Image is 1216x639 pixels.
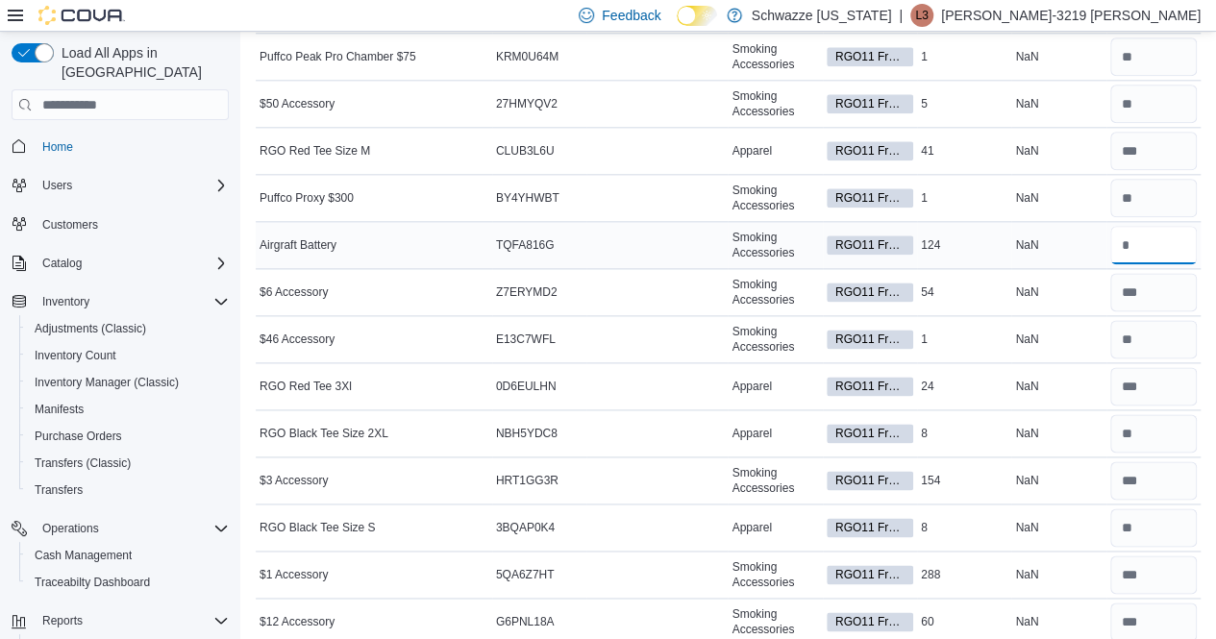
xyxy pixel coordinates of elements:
[35,548,132,563] span: Cash Management
[27,398,91,421] a: Manifests
[732,143,771,159] span: Apparel
[27,544,139,567] a: Cash Management
[732,277,818,307] span: Smoking Accessories
[827,188,913,208] span: RGO11 Front Room
[260,49,416,64] span: Puffco Peak Pro Chamber $75
[27,452,229,475] span: Transfers (Classic)
[496,567,555,582] span: 5QA6Z7HT
[42,256,82,271] span: Catalog
[35,429,122,444] span: Purchase Orders
[42,613,83,628] span: Reports
[42,139,73,155] span: Home
[35,517,229,540] span: Operations
[19,477,236,504] button: Transfers
[917,422,1011,445] div: 8
[1011,233,1105,257] div: NaN
[835,95,905,112] span: RGO11 Front Room
[35,213,106,236] a: Customers
[910,4,933,27] div: Logan-3219 Rossell
[1011,186,1105,209] div: NaN
[835,425,905,442] span: RGO11 Front Room
[27,371,229,394] span: Inventory Manager (Classic)
[19,450,236,477] button: Transfers (Classic)
[1011,281,1105,304] div: NaN
[4,515,236,542] button: Operations
[732,41,818,72] span: Smoking Accessories
[4,607,236,634] button: Reports
[27,317,229,340] span: Adjustments (Classic)
[35,609,229,632] span: Reports
[496,96,558,111] span: 27HMYQV2
[732,230,818,260] span: Smoking Accessories
[835,283,905,301] span: RGO11 Front Room
[827,518,913,537] span: RGO11 Front Room
[732,379,771,394] span: Apparel
[1011,563,1105,586] div: NaN
[732,520,771,535] span: Apparel
[835,519,905,536] span: RGO11 Front Room
[496,520,555,535] span: 3BQAP0K4
[827,424,913,443] span: RGO11 Front Room
[1011,422,1105,445] div: NaN
[752,4,892,27] p: Schwazze [US_STATE]
[4,172,236,199] button: Users
[917,186,1011,209] div: 1
[19,315,236,342] button: Adjustments (Classic)
[260,143,370,159] span: RGO Red Tee Size M
[1011,375,1105,398] div: NaN
[35,252,89,275] button: Catalog
[27,571,229,594] span: Traceabilty Dashboard
[35,135,81,159] a: Home
[732,88,818,119] span: Smoking Accessories
[496,237,555,253] span: TQFA816G
[496,49,558,64] span: KRM0U64M
[38,6,125,25] img: Cova
[835,378,905,395] span: RGO11 Front Room
[54,43,229,82] span: Load All Apps in [GEOGRAPHIC_DATA]
[496,473,558,488] span: HRT1GG3R
[1011,45,1105,68] div: NaN
[35,348,116,363] span: Inventory Count
[917,375,1011,398] div: 24
[19,542,236,569] button: Cash Management
[1011,328,1105,351] div: NaN
[35,375,179,390] span: Inventory Manager (Classic)
[917,328,1011,351] div: 1
[260,190,354,206] span: Puffco Proxy $300
[35,609,90,632] button: Reports
[917,469,1011,492] div: 154
[4,132,236,160] button: Home
[35,575,150,590] span: Traceabilty Dashboard
[835,613,905,630] span: RGO11 Front Room
[27,371,186,394] a: Inventory Manager (Classic)
[4,210,236,238] button: Customers
[35,290,229,313] span: Inventory
[27,544,229,567] span: Cash Management
[19,342,236,369] button: Inventory Count
[917,610,1011,633] div: 60
[27,398,229,421] span: Manifests
[732,183,818,213] span: Smoking Accessories
[260,379,352,394] span: RGO Red Tee 3Xl
[1011,610,1105,633] div: NaN
[35,482,83,498] span: Transfers
[27,317,154,340] a: Adjustments (Classic)
[4,288,236,315] button: Inventory
[732,606,818,637] span: Smoking Accessories
[827,47,913,66] span: RGO11 Front Room
[19,423,236,450] button: Purchase Orders
[496,426,558,441] span: NBH5YDC8
[35,321,146,336] span: Adjustments (Classic)
[835,472,905,489] span: RGO11 Front Room
[27,425,130,448] a: Purchase Orders
[1011,139,1105,162] div: NaN
[27,452,138,475] a: Transfers (Classic)
[835,236,905,254] span: RGO11 Front Room
[496,143,555,159] span: CLUB3L6U
[917,233,1011,257] div: 124
[917,139,1011,162] div: 41
[835,142,905,160] span: RGO11 Front Room
[1011,92,1105,115] div: NaN
[917,563,1011,586] div: 288
[917,516,1011,539] div: 8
